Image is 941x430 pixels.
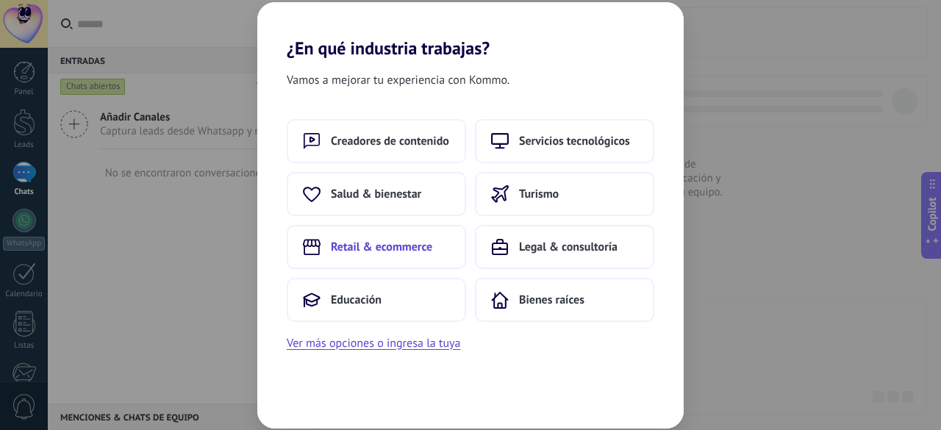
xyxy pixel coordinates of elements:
span: Servicios tecnológicos [519,134,630,148]
span: Bienes raíces [519,293,584,307]
span: Legal & consultoría [519,240,618,254]
button: Bienes raíces [475,278,654,322]
span: Salud & bienestar [331,187,421,201]
span: Retail & ecommerce [331,240,432,254]
span: Educación [331,293,382,307]
button: Creadores de contenido [287,119,466,163]
button: Retail & ecommerce [287,225,466,269]
button: Ver más opciones o ingresa la tuya [287,334,460,353]
h2: ¿En qué industria trabajas? [257,2,684,59]
button: Educación [287,278,466,322]
button: Legal & consultoría [475,225,654,269]
span: Vamos a mejorar tu experiencia con Kommo. [287,71,509,90]
span: Creadores de contenido [331,134,449,148]
button: Servicios tecnológicos [475,119,654,163]
button: Turismo [475,172,654,216]
span: Turismo [519,187,559,201]
button: Salud & bienestar [287,172,466,216]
